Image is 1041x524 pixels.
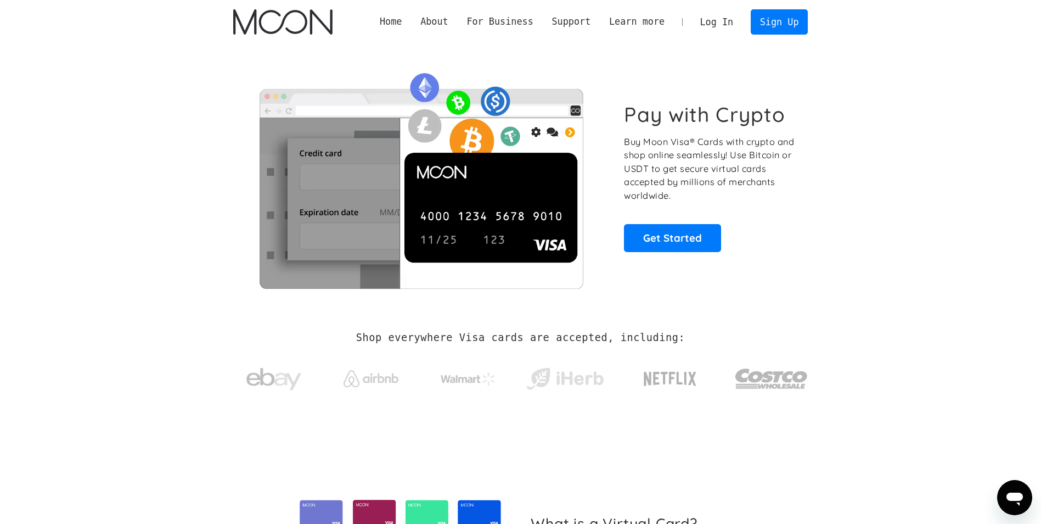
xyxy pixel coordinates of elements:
[233,351,315,402] a: ebay
[543,15,600,29] div: Support
[621,354,719,398] a: Netflix
[735,358,808,399] img: Costco
[524,365,606,393] img: iHerb
[441,372,496,386] img: Walmart
[411,15,457,29] div: About
[624,224,721,252] a: Get Started
[524,354,606,399] a: iHerb
[997,480,1032,515] iframe: Button to launch messaging window
[233,65,609,288] img: Moon Cards let you spend your crypto anywhere Visa is accepted.
[420,15,448,29] div: About
[643,365,697,393] img: Netflix
[233,9,333,35] a: home
[330,359,412,393] a: Airbnb
[751,9,808,34] a: Sign Up
[233,9,333,35] img: Moon Logo
[624,135,796,203] p: Buy Moon Visa® Cards with crypto and shop online seamlessly! Use Bitcoin or USDT to get secure vi...
[356,332,685,344] h2: Shop everywhere Visa cards are accepted, including:
[609,15,665,29] div: Learn more
[458,15,543,29] div: For Business
[344,370,398,387] img: Airbnb
[466,15,533,29] div: For Business
[552,15,590,29] div: Support
[427,361,509,391] a: Walmart
[370,15,411,29] a: Home
[600,15,674,29] div: Learn more
[624,102,785,127] h1: Pay with Crypto
[735,347,808,405] a: Costco
[691,10,742,34] a: Log In
[246,362,301,397] img: ebay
